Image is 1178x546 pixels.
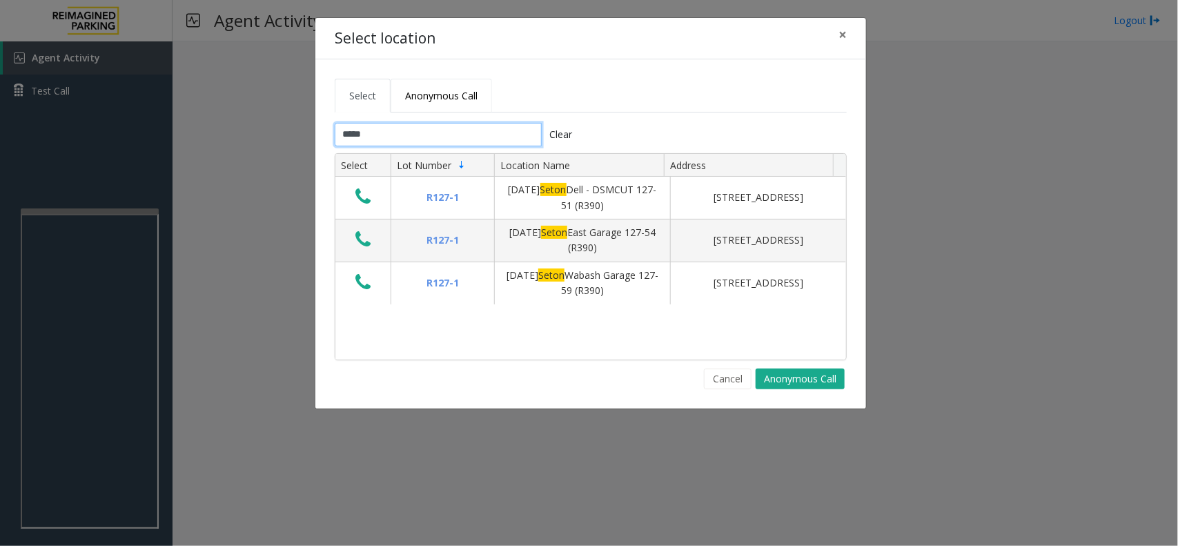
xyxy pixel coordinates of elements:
span: Seton [538,269,565,282]
div: R127-1 [400,190,486,205]
h4: Select location [335,28,435,50]
span: Seton [540,183,567,196]
div: [DATE] Wabash Garage 127-59 (R390) [503,268,662,299]
div: R127-1 [400,233,486,248]
th: Select [335,154,391,177]
span: Location Name [500,159,570,172]
div: Data table [335,154,846,360]
div: [STREET_ADDRESS] [679,275,838,291]
div: [DATE] East Garage 127-54 (R390) [503,225,662,256]
span: Address [670,159,706,172]
button: Close [829,18,856,52]
span: Anonymous Call [405,89,478,102]
div: R127-1 [400,275,486,291]
span: Select [349,89,376,102]
button: Cancel [704,369,752,389]
div: [STREET_ADDRESS] [679,233,838,248]
button: Anonymous Call [756,369,845,389]
span: Lot Number [397,159,451,172]
span: × [838,25,847,44]
div: [DATE] Dell - DSMCUT 127-51 (R390) [503,182,662,213]
div: [STREET_ADDRESS] [679,190,838,205]
span: Seton [541,226,567,239]
ul: Tabs [335,79,847,113]
span: Sortable [456,159,467,170]
button: Clear [542,123,580,146]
